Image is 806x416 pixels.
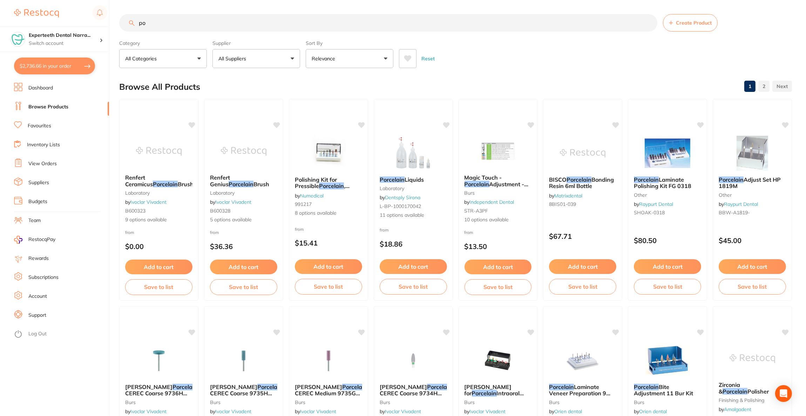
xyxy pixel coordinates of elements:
[342,383,367,390] em: Porcelain
[549,259,616,274] button: Add to cart
[380,227,389,233] span: from
[465,199,514,205] span: by
[723,388,747,395] em: Porcelain
[719,259,786,274] button: Add to cart
[549,408,582,415] span: by
[125,190,192,196] small: laboratory
[210,230,219,235] span: from
[210,174,230,187] span: Renfert Genius
[300,193,324,199] a: Numedical
[380,212,447,219] span: 11 options available
[719,192,786,198] small: other
[28,160,57,167] a: View Orders
[210,400,277,405] small: burs
[125,400,192,405] small: burs
[306,136,351,171] img: Polishing Kit for Pressible Porcelain, Intraoral Use
[549,400,616,405] small: burs
[125,383,245,403] span: [MEDICAL_DATA] CEREC Coarse 9736H 104 150 / 2
[465,181,529,194] span: Adjustment - Burs
[210,242,277,250] p: $36.36
[125,230,134,235] span: from
[218,55,249,62] p: All Suppliers
[419,49,437,68] button: Reset
[295,259,362,274] button: Add to cart
[178,181,194,188] span: Brush
[119,82,200,92] h2: Browse All Products
[567,176,591,183] em: Porcelain
[560,136,605,171] img: BISCO Porcelain Bonding Resin 6ml Bottle
[465,174,502,181] span: Magic Touch -
[295,227,304,232] span: from
[210,384,277,397] b: Meisinger Porcelain Grinder CEREC Coarse 9735H 104 050 / 2
[634,176,691,189] span: Laminate Polishing Kit FG 0318
[465,174,532,187] b: Magic Touch - Porcelain Adjustment - Burs
[295,279,362,294] button: Save to list
[549,176,567,183] span: BISCO
[253,181,269,188] span: Brush
[634,384,701,397] b: Porcelain Bite Adjustment 11 Bur Kit
[312,55,338,62] p: Relevance
[295,176,337,189] span: Polishing Kit for Pressible
[634,400,701,405] small: burs
[719,381,740,395] span: Zirconia &
[28,179,49,186] a: Suppliers
[295,383,415,403] span: [MEDICAL_DATA] CEREC Medium 9735G 104 050 / 2
[28,293,47,300] a: Account
[634,192,701,198] small: other
[295,176,362,189] b: Polishing Kit for Pressible Porcelain, Intraoral Use
[645,343,690,378] img: Porcelain Bite Adjustment 11 Bur Kit
[634,209,665,216] span: SHOAK-0318
[634,279,701,294] button: Save to list
[29,32,100,39] h4: Experteeth Dental Narrabri
[380,383,427,390] span: [PERSON_NAME]
[380,408,421,415] span: by
[215,199,251,205] a: Ivoclar Vivadent
[465,216,532,223] span: 10 options available
[465,384,532,397] b: Meisinger Luster for Porcelain Intraoral Polishing Kit LUS30
[295,201,312,207] span: 991217
[470,408,506,415] a: Ivoclar Vivadent
[210,383,330,403] span: [MEDICAL_DATA] CEREC Coarse 9735H 104 050 / 2
[719,397,786,403] small: finishing & polishing
[724,406,751,412] a: Amalgadent
[210,279,277,295] button: Save to list
[14,236,22,244] img: RestocqPay
[28,122,51,129] a: Favourites
[28,198,47,205] a: Budgets
[472,390,497,397] em: Porcelain
[391,136,436,171] img: Porcelain Liquids
[380,383,500,403] span: [MEDICAL_DATA] CEREC Coarse 9734H 104 040 / 2
[380,279,447,294] button: Save to list
[549,176,616,189] b: BISCO Porcelain Bonding Resin 6ml Bottle
[28,85,53,92] a: Dashboard
[465,260,532,274] button: Add to cart
[639,408,667,415] a: Orien dental
[125,216,192,223] span: 9 options available
[465,208,488,214] span: STR-A3PF
[295,383,342,390] span: [PERSON_NAME]
[719,176,786,189] b: Porcelain Adjust Set HP 1819M
[210,174,277,187] b: Renfert Genius Porcelain Brush
[380,176,447,183] b: Porcelain Liquids
[758,79,770,93] a: 2
[125,260,192,274] button: Add to cart
[475,343,521,378] img: Meisinger Luster for Porcelain Intraoral Polishing Kit LUS30
[730,341,775,376] img: Zirconia & Porcelain Polisher
[549,201,576,207] span: 8BIS01-039
[125,208,145,214] span: B600323
[319,182,344,189] em: Porcelain
[634,383,693,397] span: Bite Adjustment 11 Bur Kit
[125,242,192,250] p: $0.00
[380,176,405,183] em: Porcelain
[212,49,300,68] button: All Suppliers
[210,383,257,390] span: [PERSON_NAME]
[719,236,786,244] p: $45.00
[14,9,59,18] img: Restocq Logo
[380,203,421,209] span: L-BP-1000170042
[300,408,336,415] a: Ivoclar Vivadent
[385,408,421,415] a: Ivoclar Vivadent
[29,40,100,47] p: Switch account
[14,5,59,21] a: Restocq Logo
[475,134,521,169] img: Magic Touch - Porcelain Adjustment - Burs
[465,383,512,397] span: [PERSON_NAME] for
